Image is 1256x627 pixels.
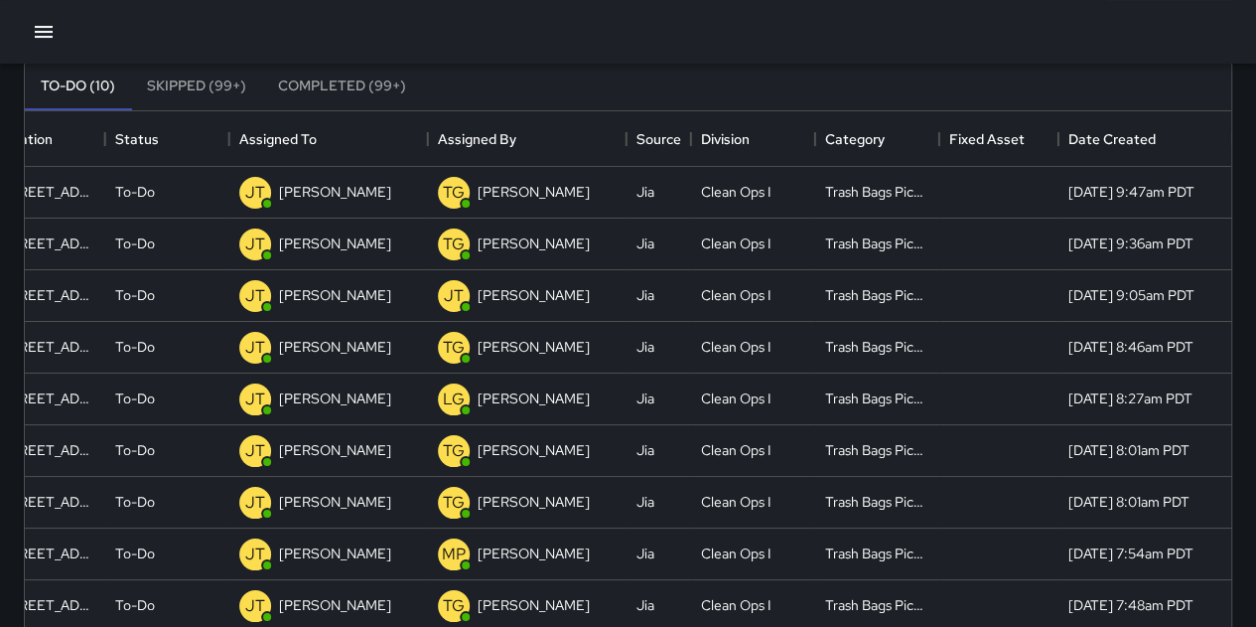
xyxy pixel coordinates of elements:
div: Status [105,111,229,167]
div: 9/11/2025, 9:05am PDT [1068,285,1194,305]
p: [PERSON_NAME] [279,285,391,305]
p: [PERSON_NAME] [279,234,391,253]
p: JT [245,336,265,360]
div: Category [815,111,939,167]
p: [PERSON_NAME] [478,544,590,563]
p: TG [443,336,465,360]
p: TG [443,181,465,205]
p: To-Do [115,389,155,408]
p: [PERSON_NAME] [478,182,590,202]
div: 9/11/2025, 8:01am PDT [1068,492,1189,512]
p: To-Do [115,595,155,615]
p: [PERSON_NAME] [478,492,590,512]
p: TG [443,594,465,618]
div: 9/11/2025, 7:48am PDT [1068,595,1193,615]
div: 9/11/2025, 8:27am PDT [1068,389,1192,408]
div: Fixed Asset [949,111,1025,167]
div: Trash Bags Pickup [825,337,929,357]
div: Jia [636,182,654,202]
div: Trash Bags Pickup [825,492,929,512]
button: To-Do (10) [25,63,131,110]
div: Clean Ops I [701,337,771,357]
div: Trash Bags Pickup [825,285,929,305]
p: [PERSON_NAME] [478,285,590,305]
p: [PERSON_NAME] [279,337,391,357]
div: Trash Bags Pickup [825,544,929,563]
p: [PERSON_NAME] [279,492,391,512]
div: Clean Ops I [701,285,771,305]
div: Jia [636,544,654,563]
p: To-Do [115,440,155,460]
div: Assigned To [239,111,317,167]
div: Source [636,111,681,167]
p: TG [443,233,465,256]
p: To-Do [115,234,155,253]
p: [PERSON_NAME] [279,389,391,408]
button: Skipped (99+) [131,63,262,110]
p: JT [245,388,265,411]
div: Jia [636,492,654,512]
div: Trash Bags Pickup [825,595,929,615]
p: [PERSON_NAME] [478,595,590,615]
p: JT [245,594,265,618]
p: To-Do [115,285,155,305]
div: Jia [636,440,654,460]
div: Jia [636,234,654,253]
div: Fixed Asset [939,111,1058,167]
div: Date Created [1068,111,1156,167]
p: [PERSON_NAME] [279,544,391,563]
div: Trash Bags Pickup [825,182,929,202]
div: Assigned By [428,111,627,167]
p: [PERSON_NAME] [279,440,391,460]
div: Clean Ops I [701,182,771,202]
div: Trash Bags Pickup [825,440,929,460]
p: TG [443,439,465,463]
div: 9/11/2025, 8:46am PDT [1068,337,1193,357]
p: [PERSON_NAME] [279,182,391,202]
div: 9/11/2025, 9:36am PDT [1068,234,1193,253]
p: JT [245,233,265,256]
p: JT [444,284,464,308]
p: MP [442,543,466,566]
div: Source [627,111,691,167]
div: Jia [636,595,654,615]
p: [PERSON_NAME] [478,337,590,357]
div: Date Created [1058,111,1232,167]
div: Status [115,111,159,167]
p: JT [245,543,265,566]
p: To-Do [115,544,155,563]
div: 9/11/2025, 9:47am PDT [1068,182,1194,202]
div: 9/11/2025, 7:54am PDT [1068,544,1193,563]
p: JT [245,284,265,308]
p: JT [245,491,265,515]
p: JT [245,181,265,205]
p: JT [245,439,265,463]
div: Clean Ops I [701,234,771,253]
p: To-Do [115,492,155,512]
div: Assigned To [229,111,428,167]
div: Jia [636,285,654,305]
p: LG [443,388,465,411]
div: Assigned By [438,111,516,167]
div: Division [691,111,815,167]
div: 9/11/2025, 8:01am PDT [1068,440,1189,460]
p: [PERSON_NAME] [279,595,391,615]
div: Clean Ops I [701,440,771,460]
div: Clean Ops I [701,492,771,512]
div: Trash Bags Pickup [825,234,929,253]
p: To-Do [115,337,155,357]
div: Clean Ops I [701,389,771,408]
div: Division [701,111,750,167]
div: Category [825,111,885,167]
p: [PERSON_NAME] [478,440,590,460]
div: Jia [636,389,654,408]
p: [PERSON_NAME] [478,389,590,408]
p: To-Do [115,182,155,202]
div: Clean Ops I [701,544,771,563]
p: TG [443,491,465,515]
div: Trash Bags Pickup [825,389,929,408]
div: Jia [636,337,654,357]
p: [PERSON_NAME] [478,234,590,253]
button: Completed (99+) [262,63,422,110]
div: Clean Ops I [701,595,771,615]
